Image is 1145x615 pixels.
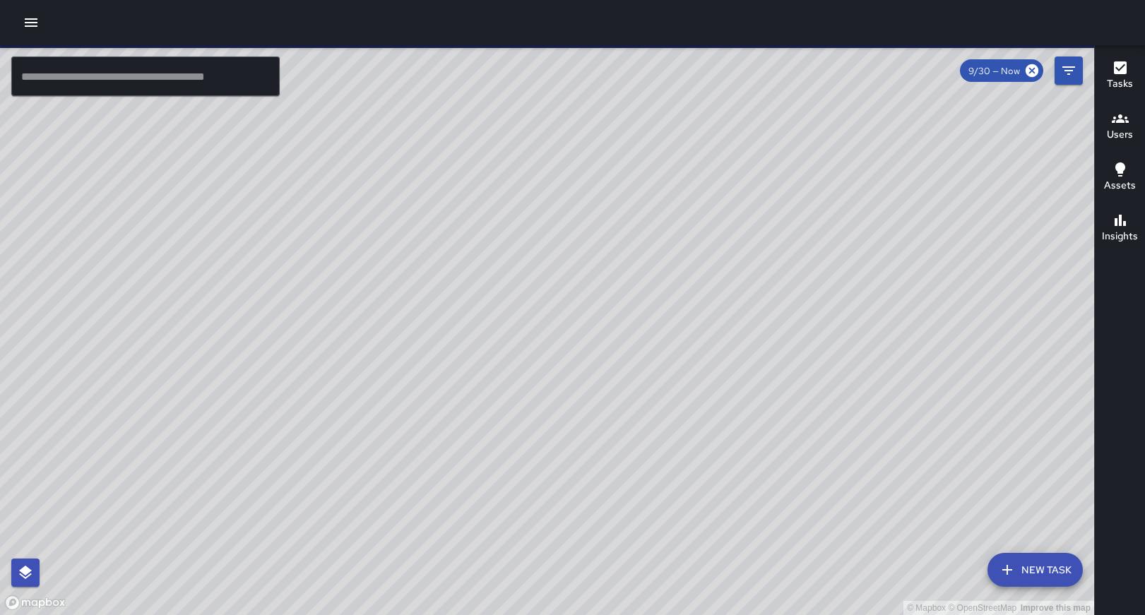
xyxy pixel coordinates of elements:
span: 9/30 — Now [960,65,1028,77]
h6: Assets [1104,178,1136,193]
button: Users [1095,102,1145,153]
button: New Task [987,553,1083,587]
button: Insights [1095,203,1145,254]
button: Filters [1055,56,1083,85]
h6: Users [1107,127,1133,143]
div: 9/30 — Now [960,59,1043,82]
h6: Tasks [1107,76,1133,92]
h6: Insights [1102,229,1138,244]
button: Tasks [1095,51,1145,102]
button: Assets [1095,153,1145,203]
